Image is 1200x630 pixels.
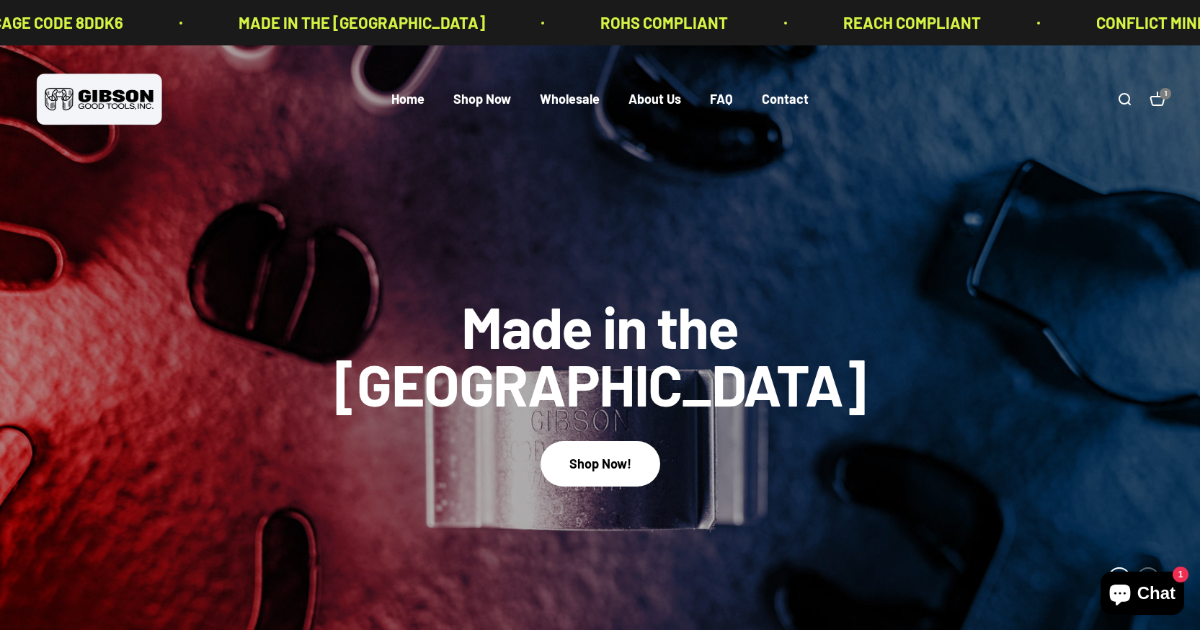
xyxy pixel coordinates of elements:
[628,92,681,107] a: About Us
[453,92,511,107] a: Shop Now
[1160,88,1171,99] cart-count: 1
[139,10,386,35] p: MADE IN THE [GEOGRAPHIC_DATA]
[1096,572,1188,618] inbox-online-store-chat: Shopify online store chat
[744,10,881,35] p: REACH COMPLIANT
[710,92,733,107] a: FAQ
[319,349,881,418] split-lines: Made in the [GEOGRAPHIC_DATA]
[391,92,425,107] a: Home
[540,92,600,107] a: Wholesale
[997,10,1187,35] p: CONFLICT MINERALS FREE
[569,453,631,474] div: Shop Now!
[1108,567,1131,590] button: 1
[1137,567,1160,590] button: 2
[541,441,660,487] button: Shop Now!
[762,92,809,107] a: Contact
[501,10,628,35] p: ROHS COMPLIANT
